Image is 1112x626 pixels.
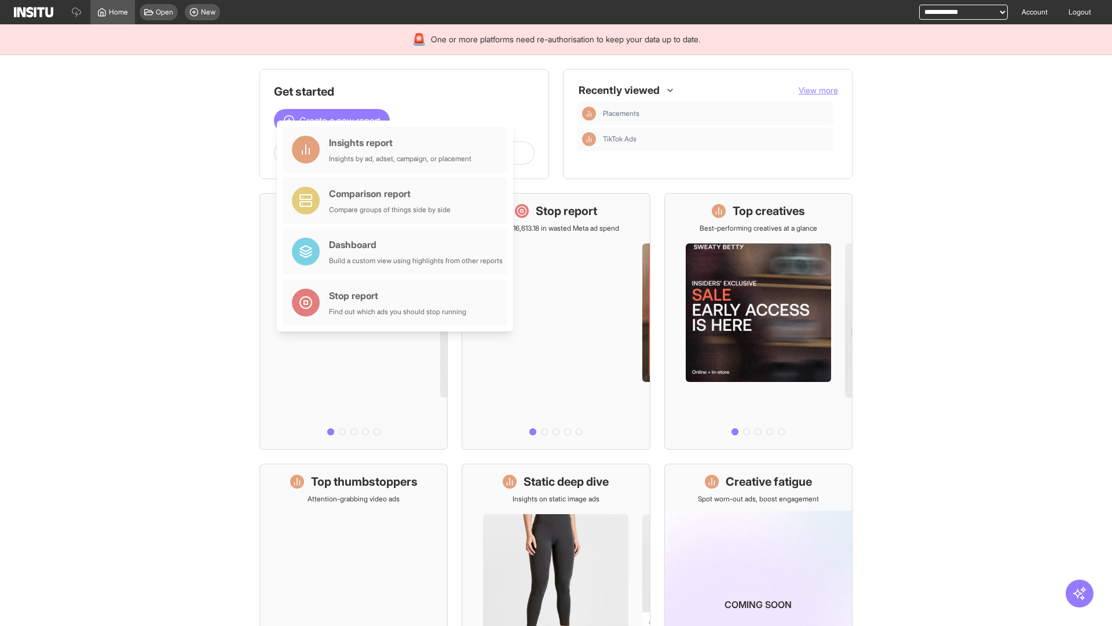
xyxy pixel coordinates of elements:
[329,307,466,316] div: Find out which ads you should stop running
[329,205,451,214] div: Compare groups of things side by side
[733,203,805,219] h1: Top creatives
[274,83,535,100] h1: Get started
[603,134,637,144] span: TikTok Ads
[329,187,451,201] div: Comparison report
[299,114,381,128] span: Create a new report
[700,224,817,233] p: Best-performing creatives at a glance
[311,474,418,490] h1: Top thumbstoppers
[431,34,700,45] span: One or more platforms need re-authorisation to keep your data up to date.
[799,85,838,95] span: View more
[664,193,853,450] a: Top creativesBest-performing creatives at a glance
[329,136,471,150] div: Insights report
[259,193,448,450] a: What's live nowSee all active ads instantly
[329,238,503,252] div: Dashboard
[536,203,597,219] h1: Stop report
[582,132,596,146] div: Insights
[329,289,466,303] div: Stop report
[274,109,390,132] button: Create a new report
[329,154,471,163] div: Insights by ad, adset, campaign, or placement
[603,109,639,118] span: Placements
[513,494,599,504] p: Insights on static image ads
[603,109,829,118] span: Placements
[492,224,619,233] p: Save £16,613.18 in wasted Meta ad spend
[109,8,128,17] span: Home
[329,256,503,265] div: Build a custom view using highlights from other reports
[308,494,400,504] p: Attention-grabbing video ads
[462,193,650,450] a: Stop reportSave £16,613.18 in wasted Meta ad spend
[799,85,838,96] button: View more
[582,107,596,121] div: Insights
[14,7,53,17] img: Logo
[412,31,426,48] div: 🚨
[156,8,173,17] span: Open
[524,474,609,490] h1: Static deep dive
[603,134,829,144] span: TikTok Ads
[201,8,215,17] span: New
